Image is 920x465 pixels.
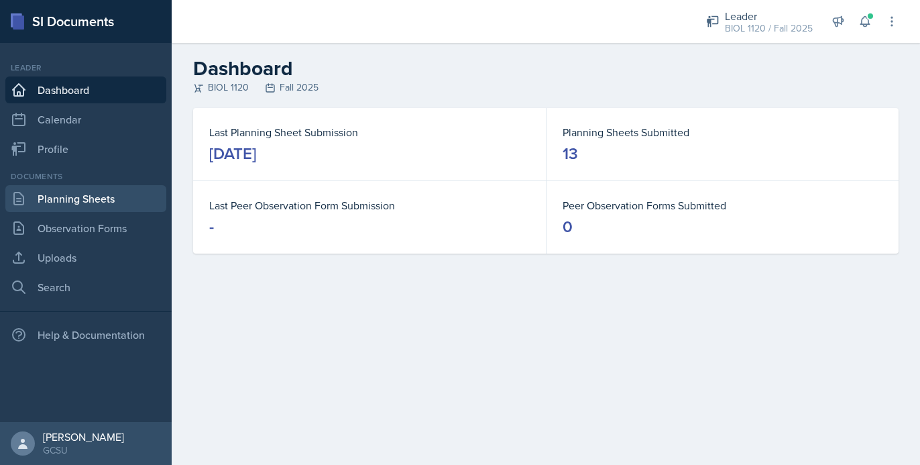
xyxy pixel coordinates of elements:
dt: Last Planning Sheet Submission [209,124,530,140]
dt: Planning Sheets Submitted [563,124,882,140]
div: BIOL 1120 / Fall 2025 [725,21,813,36]
div: BIOL 1120 Fall 2025 [193,81,899,95]
div: 13 [563,143,578,164]
a: Uploads [5,244,166,271]
h2: Dashboard [193,56,899,81]
div: Leader [5,62,166,74]
div: Help & Documentation [5,321,166,348]
a: Search [5,274,166,301]
a: Dashboard [5,76,166,103]
div: GCSU [43,444,124,457]
a: Observation Forms [5,215,166,242]
div: Leader [725,8,813,24]
div: - [209,216,214,238]
dt: Last Peer Observation Form Submission [209,197,530,213]
a: Planning Sheets [5,185,166,212]
div: Documents [5,170,166,183]
a: Profile [5,136,166,162]
a: Calendar [5,106,166,133]
div: [PERSON_NAME] [43,430,124,444]
div: [DATE] [209,143,256,164]
div: 0 [563,216,573,238]
dt: Peer Observation Forms Submitted [563,197,882,213]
